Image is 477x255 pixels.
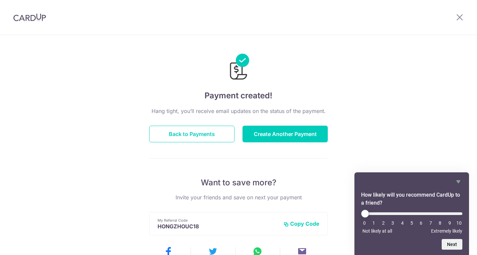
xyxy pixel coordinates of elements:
[442,239,462,250] button: Next question
[158,218,278,223] p: My Referral Code
[242,126,328,142] button: Create Another Payment
[158,223,278,230] p: HONGZHOUC18
[149,177,328,188] p: Want to save more?
[149,126,235,142] button: Back to Payments
[454,178,462,186] button: Hide survey
[389,220,396,226] li: 3
[228,54,249,82] img: Payments
[446,220,453,226] li: 9
[418,220,424,226] li: 6
[456,220,462,226] li: 10
[399,220,406,226] li: 4
[13,13,46,21] img: CardUp
[361,191,462,207] h2: How likely will you recommend CardUp to a friend? Select an option from 0 to 10, with 0 being Not...
[149,107,328,115] p: Hang tight, you’ll receive email updates on the status of the payment.
[361,210,462,234] div: How likely will you recommend CardUp to a friend? Select an option from 0 to 10, with 0 being Not...
[283,220,319,227] button: Copy Code
[427,220,434,226] li: 7
[431,228,462,234] span: Extremely likely
[361,220,368,226] li: 0
[362,228,392,234] span: Not likely at all
[437,220,443,226] li: 8
[370,220,377,226] li: 1
[149,193,328,201] p: Invite your friends and save on next your payment
[380,220,387,226] li: 2
[361,178,462,250] div: How likely will you recommend CardUp to a friend? Select an option from 0 to 10, with 0 being Not...
[149,90,328,102] h4: Payment created!
[408,220,415,226] li: 5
